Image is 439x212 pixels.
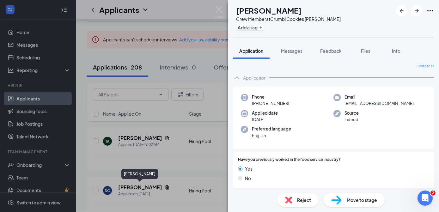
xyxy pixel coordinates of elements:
span: Info [392,48,400,54]
iframe: Intercom live chat [418,191,433,206]
h1: [PERSON_NAME] [236,5,302,16]
svg: Ellipses [426,7,434,15]
span: [DATE] [252,116,278,123]
span: No [245,175,251,182]
button: ArrowLeftNew [396,5,407,16]
div: [PERSON_NAME] [121,169,158,179]
span: Messages [281,48,302,54]
span: Have you previously worked in the food service industry? [238,157,341,163]
svg: ChevronUp [233,74,241,82]
div: Crew Member at Crumbl Cookies [PERSON_NAME] [236,16,341,22]
svg: ArrowLeftNew [398,7,405,15]
button: ArrowRight [411,5,423,16]
span: Reject [297,197,311,203]
span: 2 [430,191,436,196]
svg: Plus [259,26,263,29]
span: Source [344,110,359,116]
svg: ArrowRight [413,7,421,15]
span: Files [361,48,370,54]
span: Preferred language [252,126,291,132]
button: PlusAdd a tag [236,24,264,31]
span: Phone [252,94,289,100]
span: Feedback [320,48,342,54]
span: Move to stage [347,197,377,203]
span: Email [344,94,414,100]
span: Applied date [252,110,278,116]
span: Collapse all [417,64,434,69]
div: Application [243,75,266,81]
span: [EMAIL_ADDRESS][DOMAIN_NAME] [344,100,414,106]
span: [PHONE_NUMBER] [252,100,289,106]
span: Indeed [344,116,359,123]
span: Yes [245,165,253,172]
span: English [252,132,291,139]
span: Application [239,48,263,54]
